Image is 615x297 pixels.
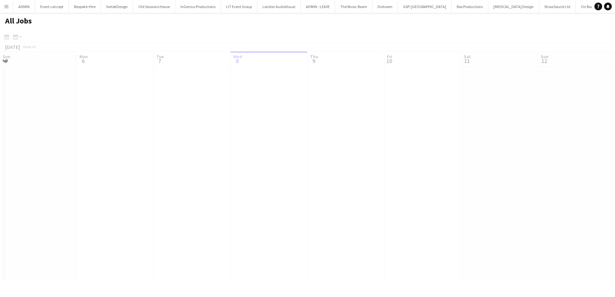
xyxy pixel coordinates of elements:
[539,0,576,13] button: ShawSound Ltd
[175,0,221,13] button: InGenius Productions
[101,0,133,13] button: VortekDesign
[335,0,372,13] button: The Music Room
[488,0,539,13] button: [MEDICAL_DATA] Design
[13,0,35,13] button: ADMIN
[35,0,69,13] button: Event concept
[69,0,101,13] button: Bespoke-Hire
[372,0,398,13] button: Dishoom
[398,0,452,13] button: GSP-[GEOGRAPHIC_DATA]
[452,0,488,13] button: Box Productions
[133,0,175,13] button: Old Sessions House
[301,0,335,13] button: ADMIN - LEAVE
[257,0,301,13] button: London AudioVisual
[221,0,257,13] button: LIT Event Group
